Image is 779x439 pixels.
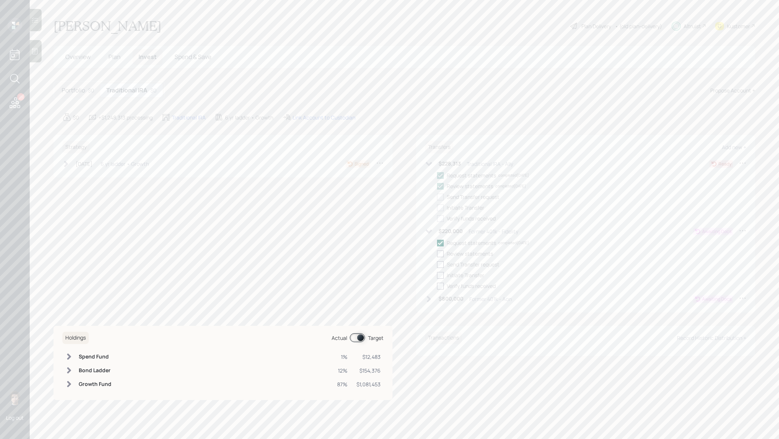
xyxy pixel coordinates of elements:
[439,161,461,167] h6: $228,313
[469,227,518,235] div: Former 401k - Fidelity
[447,250,493,258] div: Review statements
[718,161,731,167] div: Ready
[702,296,731,302] div: Awaiting Docs
[447,282,496,290] div: Verify funds received
[53,18,162,34] h1: [PERSON_NAME]
[425,332,462,344] h6: Transactions
[62,87,85,94] h5: Portfolio
[293,114,355,121] div: Link Account to Custodian
[677,334,746,341] div: Record Historic Distribution +
[62,141,89,153] h6: Strategy
[702,228,731,235] div: Awaiting Docs
[439,228,463,235] h6: $220,000
[356,380,381,388] div: $1,081,453
[225,114,273,121] div: 6 yr ladder • Growth
[439,296,463,302] h6: $800,000
[332,334,347,342] div: Actual
[79,354,111,360] h6: Spend Fund
[138,53,157,61] span: Invest
[101,160,149,168] div: 6 yr ladder • Growth
[447,182,493,190] div: Review statements
[447,204,484,212] div: Initiate Transfer
[150,86,157,94] div: $0
[79,367,111,374] h6: Bond Ladder
[615,22,662,30] div: • (old plan-delivery)
[356,367,381,374] div: $154,376
[495,183,526,189] div: completed [DATE]
[337,367,348,374] div: 12%
[447,193,499,201] div: Send Transfer request
[106,87,147,94] h5: Traditional IRA
[710,86,755,94] div: Propose Account +
[65,53,91,61] span: Overview
[108,53,121,61] span: Plan
[337,380,348,388] div: 87%
[175,53,211,61] span: Spend & Save
[368,334,384,342] div: Target
[73,114,79,121] div: $0
[447,214,496,222] div: Verify funds received
[17,93,25,101] div: 21
[498,240,529,246] div: completed [DATE]
[355,161,369,167] div: Signed
[581,22,611,30] div: Plan Delivery
[447,239,496,247] div: Request statements
[467,160,513,168] div: Traditional IRA - Ally
[447,171,496,179] div: Request statements
[447,261,499,268] div: Send Transfer request
[498,173,529,178] div: completed [DATE]
[425,141,453,153] h6: Transfers
[7,390,22,405] img: harrison-schaefer-headshot-2.png
[88,86,94,94] div: $0
[356,353,381,361] div: $12,483
[447,271,484,279] div: Initiate Transfer
[98,114,153,121] div: +$1,248,313 processing
[684,22,701,30] div: Altruist
[722,144,746,151] div: Add new +
[76,160,92,168] div: [DATE]
[62,332,89,344] h6: Holdings
[6,414,24,421] div: Log out
[79,381,111,387] h6: Growth Fund
[469,295,512,303] div: Former 401k - Aon
[172,114,206,121] div: Traditional IRA
[727,22,750,30] div: Kustomer
[337,353,348,361] div: 1%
